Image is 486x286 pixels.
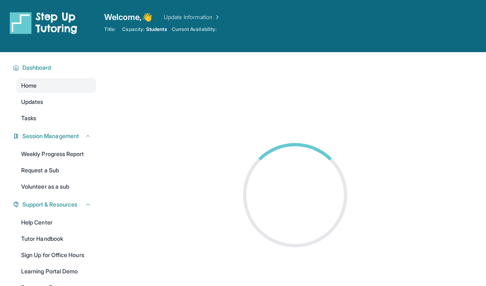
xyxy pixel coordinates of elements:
span: Updates [21,98,44,106]
button: Dashboard [19,64,91,72]
span: Current Availability: [172,26,217,33]
a: Tutor Handbook [16,231,96,246]
a: Request a Sub [16,163,96,178]
a: Volunteer as a sub [16,179,96,194]
a: Learning Portal Demo [16,264,96,279]
span: Support & Resources [22,200,77,209]
a: Weekly Progress Report [16,147,96,161]
span: Students [146,26,167,33]
img: Chevron Right [212,13,221,21]
a: Help Center [16,215,96,230]
span: Home [21,81,37,90]
span: Title: [104,26,116,33]
a: Tasks [16,111,96,125]
span: Tasks [21,114,36,122]
button: Support & Resources [19,200,91,209]
a: Home [16,78,96,93]
a: Sign Up for Office Hours [16,248,96,262]
span: Session Management [22,132,79,140]
a: Update Information [164,13,221,21]
a: Updates [16,95,96,109]
span: Welcome, 👋 [104,11,152,23]
img: logo [10,11,77,34]
button: Session Management [19,132,91,140]
span: Dashboard [22,64,51,72]
span: Capacity: [122,26,144,33]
